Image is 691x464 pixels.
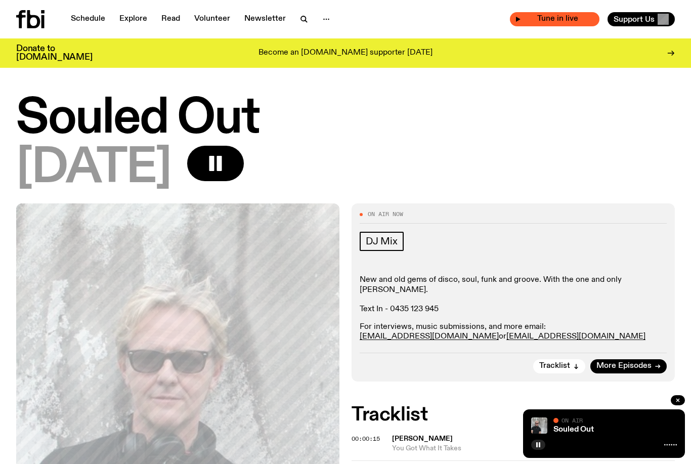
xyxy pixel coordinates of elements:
a: Read [155,12,186,26]
span: [PERSON_NAME] [392,435,453,442]
button: On AirSouled OutTune in live [510,12,599,26]
a: Schedule [65,12,111,26]
img: Stephen looks directly at the camera, wearing a black tee, black sunglasses and headphones around... [531,417,547,434]
button: Support Us [608,12,675,26]
h2: Tracklist [352,406,675,424]
span: Tune in live [521,15,594,23]
a: Volunteer [188,12,236,26]
a: Newsletter [238,12,292,26]
p: Become an [DOMAIN_NAME] supporter [DATE] [258,49,433,58]
a: [EMAIL_ADDRESS][DOMAIN_NAME] [506,332,645,341]
p: For interviews, music submissions, and more email: or [360,322,667,342]
span: DJ Mix [366,236,398,247]
a: DJ Mix [360,232,404,251]
span: You Got What It Takes [392,444,675,453]
span: Tracklist [539,362,570,370]
span: Support Us [614,15,655,24]
span: More Episodes [596,362,652,370]
span: 00:00:15 [352,435,380,443]
a: [EMAIL_ADDRESS][DOMAIN_NAME] [360,332,499,341]
span: On Air Now [368,212,403,217]
h3: Donate to [DOMAIN_NAME] [16,45,93,62]
span: [DATE] [16,146,171,191]
a: Explore [113,12,153,26]
a: More Episodes [590,359,667,373]
h1: Souled Out [16,96,675,142]
button: Tracklist [533,359,585,373]
span: On Air [562,417,583,424]
p: New and old gems of disco, soul, funk and groove. With the one and only [PERSON_NAME]. Text In - ... [360,275,667,314]
a: Souled Out [553,426,594,434]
